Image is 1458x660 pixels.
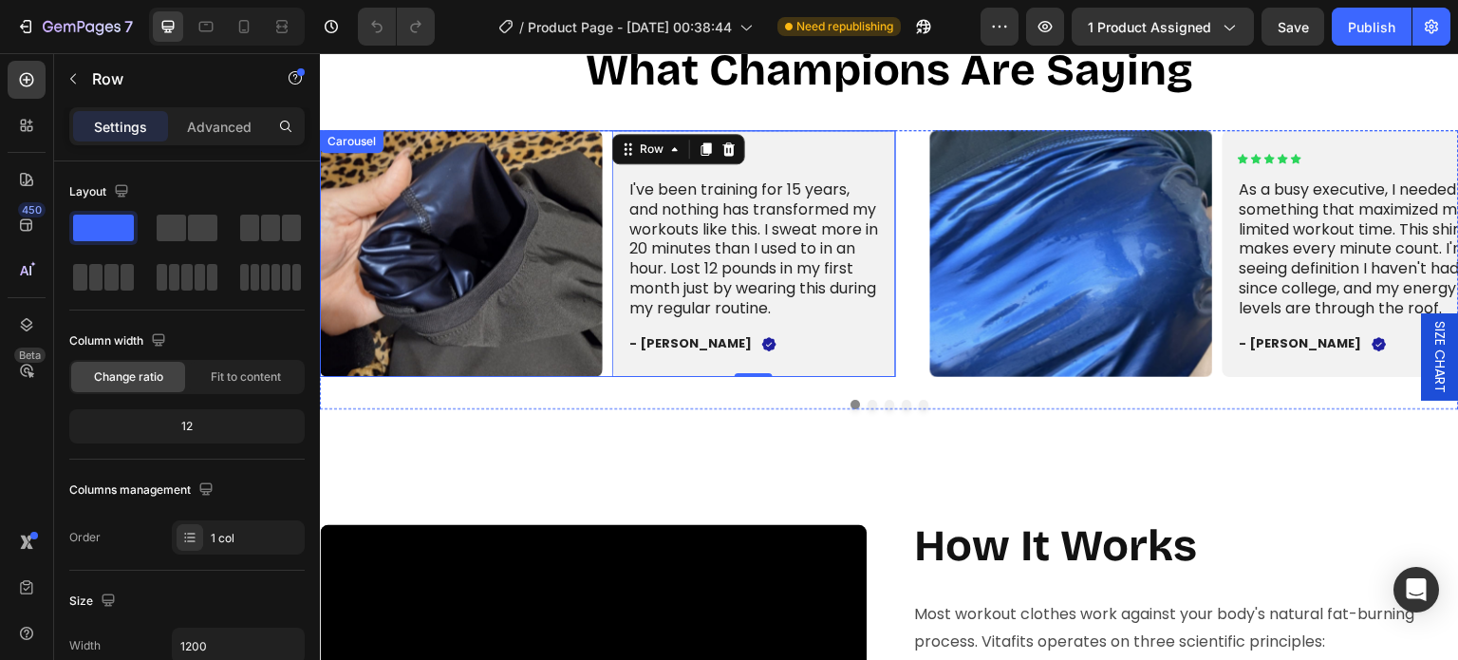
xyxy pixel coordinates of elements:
[73,413,301,440] div: 12
[1393,567,1439,613] div: Open Intercom Messenger
[69,179,133,205] div: Layout
[358,8,435,46] div: Undo/Redo
[1088,17,1211,37] span: 1 product assigned
[4,80,60,97] div: Carousel
[1262,8,1324,46] button: Save
[187,117,252,137] p: Advanced
[920,127,1168,266] p: As a busy executive, I needed something that maximized my limited workout time. This shirt makes ...
[582,347,591,356] button: Dot
[1111,268,1130,340] span: SIZE CHART
[320,53,1458,660] iframe: Design area
[69,329,170,354] div: Column width
[92,67,253,90] p: Row
[14,348,46,363] div: Beta
[920,283,1042,299] p: - [PERSON_NAME]
[531,347,540,356] button: Dot
[8,8,141,46] button: 7
[69,529,101,546] div: Order
[528,17,732,37] span: Product Page - [DATE] 00:38:44
[316,87,347,104] div: Row
[610,77,893,324] img: gempages_573807647623480162-08bb3caf-61e2-48fa-868e-b1dd9724530d.jpg
[1278,19,1309,35] span: Save
[594,548,1137,603] p: Most workout clothes work against your body's natural fat-burning process. Vitafits operates on t...
[69,589,120,614] div: Size
[18,202,46,217] div: 450
[69,637,101,654] div: Width
[599,347,608,356] button: Dot
[211,530,300,547] div: 1 col
[1072,8,1254,46] button: 1 product assigned
[94,117,147,137] p: Settings
[1332,8,1411,46] button: Publish
[592,462,1139,523] h2: How It Works
[211,368,281,386] span: Fit to content
[565,347,574,356] button: Dot
[69,478,217,503] div: Columns management
[309,283,432,299] p: - [PERSON_NAME]
[796,18,893,35] span: Need republishing
[94,368,163,386] span: Change ratio
[548,347,557,356] button: Dot
[309,127,558,266] p: I've been training for 15 years, and nothing has transformed my workouts like this. I sweat more ...
[124,15,133,38] p: 7
[519,17,524,37] span: /
[1348,17,1395,37] div: Publish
